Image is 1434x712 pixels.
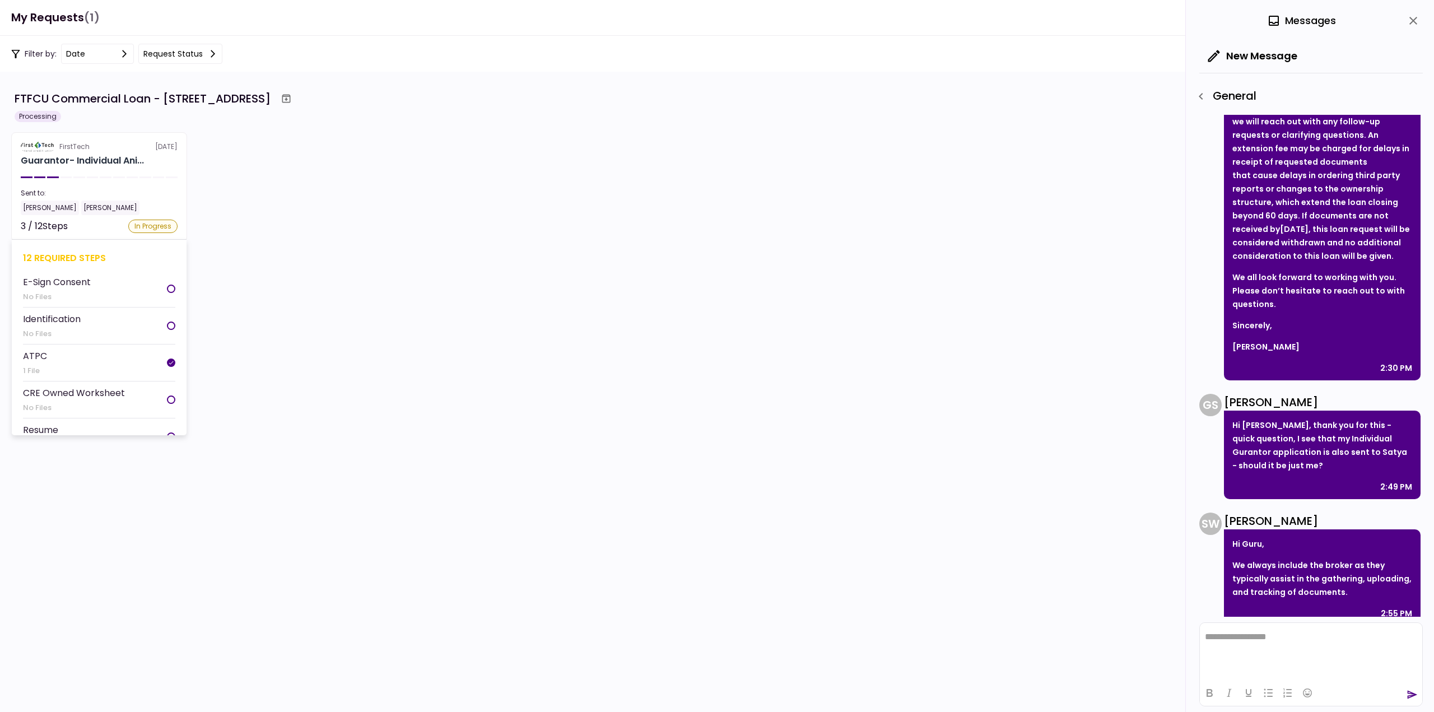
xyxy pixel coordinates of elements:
div: Resume [23,423,58,437]
div: No Files [23,402,125,413]
button: Numbered list [1278,685,1297,701]
strong: [DATE] [1280,224,1309,235]
div: Messages [1267,12,1336,29]
span: Please reference the First Tech Commercial Lending Portal for the list of additional required doc... [1232,62,1412,262]
p: Hi Guru, [1232,537,1412,551]
div: 2:49 PM [1380,480,1412,494]
div: No Files [23,291,91,303]
iframe: Rich Text Area [1200,623,1422,680]
div: Guarantor- Individual Anis Mohammed Khaja Mohideen [21,154,144,167]
div: Sent to: [21,188,178,198]
button: date [61,44,134,64]
span: Sincerely, [1232,320,1272,331]
button: Request status [138,44,222,64]
button: Underline [1239,685,1258,701]
div: [PERSON_NAME] [1224,394,1421,411]
span: [PERSON_NAME] [1232,341,1300,352]
button: Archive workflow [276,89,296,109]
div: 1 File [23,365,47,376]
span: (1) [84,6,100,29]
div: 2:55 PM [1381,607,1412,620]
div: 12 required steps [23,251,175,265]
div: 3 / 12 Steps [21,220,68,233]
div: No Files [23,328,81,339]
div: E-Sign Consent [23,275,91,289]
div: S W [1199,513,1222,535]
button: Emojis [1298,685,1317,701]
button: Bold [1200,685,1219,701]
button: send [1407,689,1418,700]
p: We always include the broker as they typically assist in the gathering, uploading, and tracking o... [1232,559,1412,599]
div: [PERSON_NAME] [21,201,79,215]
div: [PERSON_NAME] [1224,513,1421,529]
div: CRE Owned Worksheet [23,386,125,400]
div: 2:30 PM [1380,361,1412,375]
div: date [66,48,85,60]
div: Filter by: [11,44,222,64]
img: Partner logo [21,142,55,152]
button: Italic [1219,685,1239,701]
button: New Message [1199,41,1306,71]
button: close [1404,11,1423,30]
div: Identification [23,312,81,326]
div: Processing [15,111,61,122]
div: FirstTech [59,142,90,152]
div: [PERSON_NAME] [81,201,139,215]
div: [DATE] [21,142,178,152]
div: G S [1199,394,1222,416]
div: General [1191,87,1423,106]
div: In Progress [128,220,178,233]
button: Bullet list [1259,685,1278,701]
div: ATPC [23,349,47,363]
h1: My Requests [11,6,100,29]
p: Hi [PERSON_NAME], thank you for this - quick question, I see that my Individual Gurantor applicat... [1232,418,1412,472]
span: We all look forward to working with you. Please don’t hesitate to reach out to with questions. [1232,272,1405,310]
div: FTFCU Commercial Loan - [STREET_ADDRESS] [15,90,271,107]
